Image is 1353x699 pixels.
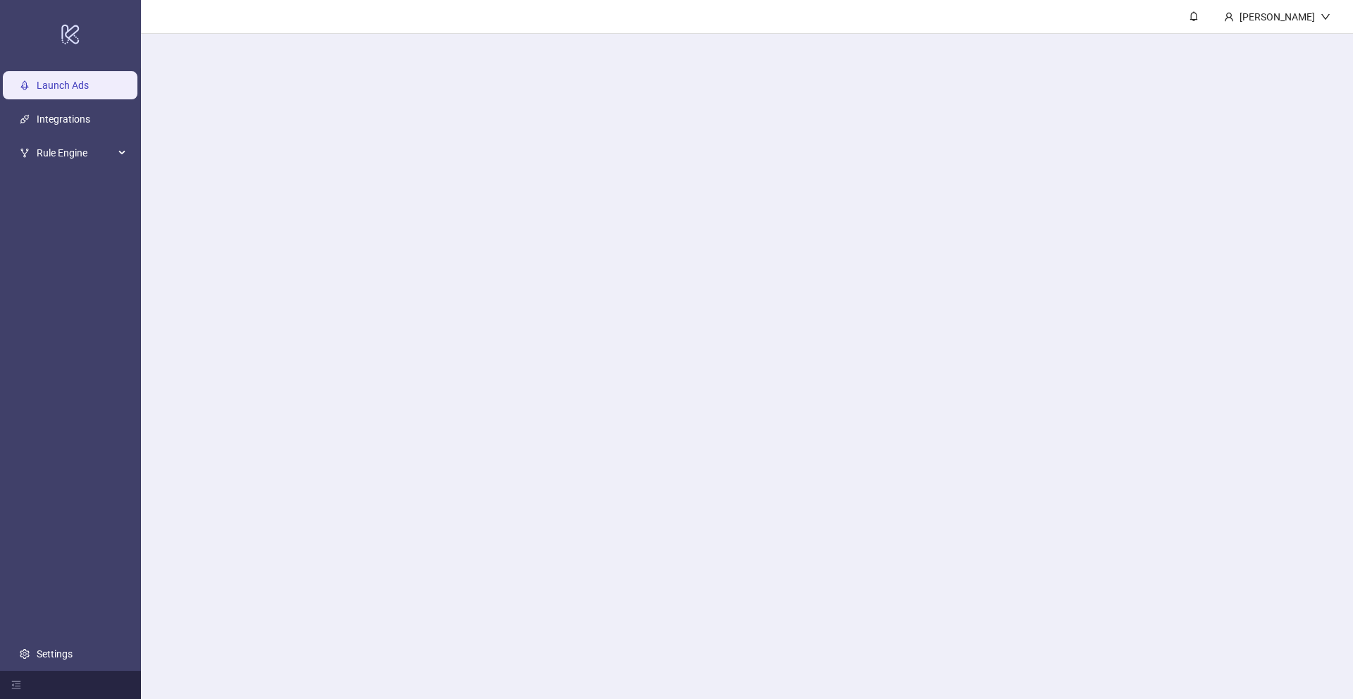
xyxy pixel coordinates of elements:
[1224,12,1234,22] span: user
[1234,9,1321,25] div: [PERSON_NAME]
[11,680,21,690] span: menu-fold
[37,80,89,91] a: Launch Ads
[37,113,90,125] a: Integrations
[37,648,73,660] a: Settings
[20,148,30,158] span: fork
[1189,11,1199,21] span: bell
[37,139,114,167] span: Rule Engine
[1321,12,1330,22] span: down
